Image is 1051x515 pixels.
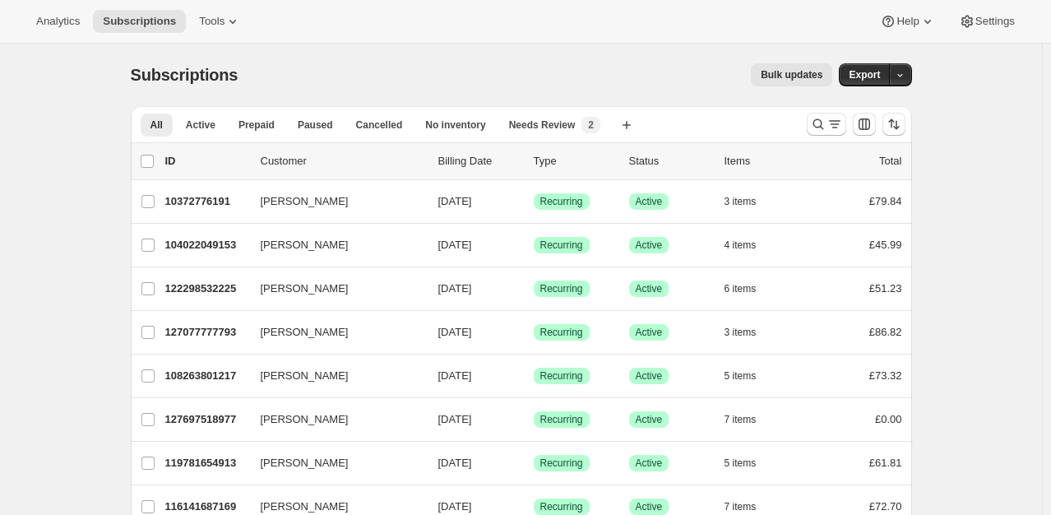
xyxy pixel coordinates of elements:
p: Customer [261,153,425,169]
button: Tools [189,10,251,33]
button: 6 items [725,277,775,300]
span: Recurring [540,195,583,208]
span: [PERSON_NAME] [261,368,349,384]
span: Recurring [540,326,583,339]
span: Subscriptions [103,15,176,28]
span: Bulk updates [761,68,822,81]
span: Recurring [540,282,583,295]
span: [PERSON_NAME] [261,499,349,515]
p: 119781654913 [165,455,248,471]
span: 4 items [725,239,757,252]
span: £45.99 [869,239,902,251]
div: 10372776191[PERSON_NAME][DATE]SuccessRecurringSuccessActive3 items£79.84 [165,190,902,213]
span: £51.23 [869,282,902,295]
button: 3 items [725,321,775,344]
div: 108263801217[PERSON_NAME][DATE]SuccessRecurringSuccessActive5 items£73.32 [165,364,902,387]
span: Active [636,282,663,295]
button: Create new view [613,114,640,137]
button: 5 items [725,452,775,475]
button: [PERSON_NAME] [251,450,415,476]
span: [DATE] [438,369,472,382]
span: Active [636,195,663,208]
span: Recurring [540,239,583,252]
p: ID [165,153,248,169]
div: Type [534,153,616,169]
span: Recurring [540,500,583,513]
span: 7 items [725,500,757,513]
button: 3 items [725,190,775,213]
span: £86.82 [869,326,902,338]
span: Paused [298,118,333,132]
p: Billing Date [438,153,521,169]
button: 4 items [725,234,775,257]
button: [PERSON_NAME] [251,232,415,258]
span: Settings [975,15,1015,28]
span: Recurring [540,413,583,426]
button: Bulk updates [751,63,832,86]
span: 3 items [725,326,757,339]
span: Active [636,500,663,513]
span: [DATE] [438,326,472,338]
p: Total [879,153,901,169]
button: 7 items [725,408,775,431]
p: Status [629,153,711,169]
span: [PERSON_NAME] [261,324,349,341]
span: [DATE] [438,195,472,207]
span: [DATE] [438,457,472,469]
span: 7 items [725,413,757,426]
button: Export [839,63,890,86]
span: £0.00 [875,413,902,425]
span: £72.70 [869,500,902,513]
p: 127077777793 [165,324,248,341]
span: [PERSON_NAME] [261,455,349,471]
span: [PERSON_NAME] [261,193,349,210]
span: Active [186,118,215,132]
span: Export [849,68,880,81]
button: [PERSON_NAME] [251,363,415,389]
span: No inventory [425,118,485,132]
p: 104022049153 [165,237,248,253]
p: 108263801217 [165,368,248,384]
button: [PERSON_NAME] [251,276,415,302]
span: [PERSON_NAME] [261,411,349,428]
span: Active [636,369,663,383]
div: Items [725,153,807,169]
div: 122298532225[PERSON_NAME][DATE]SuccessRecurringSuccessActive6 items£51.23 [165,277,902,300]
span: Needs Review [509,118,576,132]
span: Help [896,15,919,28]
span: Cancelled [356,118,403,132]
span: All [150,118,163,132]
div: 127077777793[PERSON_NAME][DATE]SuccessRecurringSuccessActive3 items£86.82 [165,321,902,344]
div: 104022049153[PERSON_NAME][DATE]SuccessRecurringSuccessActive4 items£45.99 [165,234,902,257]
button: [PERSON_NAME] [251,188,415,215]
span: 5 items [725,457,757,470]
span: £79.84 [869,195,902,207]
button: Customize table column order and visibility [853,113,876,136]
span: [DATE] [438,413,472,425]
p: 127697518977 [165,411,248,428]
span: Recurring [540,369,583,383]
span: Active [636,239,663,252]
span: Active [636,413,663,426]
span: [DATE] [438,282,472,295]
span: 3 items [725,195,757,208]
button: [PERSON_NAME] [251,319,415,346]
span: Subscriptions [131,66,238,84]
div: 127697518977[PERSON_NAME][DATE]SuccessRecurringSuccessActive7 items£0.00 [165,408,902,431]
div: IDCustomerBilling DateTypeStatusItemsTotal [165,153,902,169]
span: £73.32 [869,369,902,382]
p: 122298532225 [165,281,248,297]
span: Tools [199,15,225,28]
div: 119781654913[PERSON_NAME][DATE]SuccessRecurringSuccessActive5 items£61.81 [165,452,902,475]
span: [DATE] [438,500,472,513]
p: 10372776191 [165,193,248,210]
span: [PERSON_NAME] [261,281,349,297]
span: [DATE] [438,239,472,251]
span: Active [636,457,663,470]
button: Settings [949,10,1025,33]
span: Recurring [540,457,583,470]
span: 5 items [725,369,757,383]
button: Subscriptions [93,10,186,33]
p: 116141687169 [165,499,248,515]
span: 6 items [725,282,757,295]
